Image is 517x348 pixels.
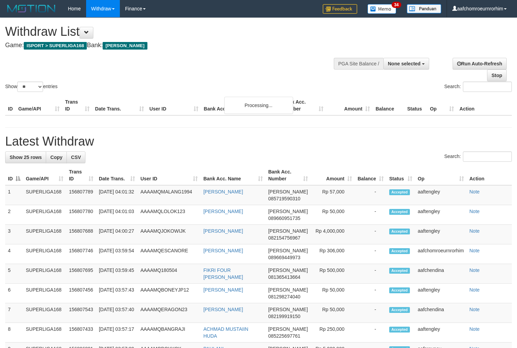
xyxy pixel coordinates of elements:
[311,323,355,342] td: Rp 250,000
[203,189,243,194] a: [PERSON_NAME]
[96,323,138,342] td: [DATE] 03:57:17
[355,244,386,264] td: -
[404,96,427,115] th: Status
[266,166,311,185] th: Bank Acc. Number: activate to sort column ascending
[5,244,23,264] td: 4
[5,151,46,163] a: Show 25 rows
[5,42,338,49] h4: Game: Bank:
[389,248,410,254] span: Accepted
[415,284,467,303] td: aaftengley
[311,225,355,244] td: Rp 4,000,000
[23,323,66,342] td: SUPERLIGA168
[355,225,386,244] td: -
[469,228,480,234] a: Note
[138,303,201,323] td: AAAAMQERAGON23
[355,205,386,225] td: -
[96,264,138,284] td: [DATE] 03:59:45
[138,205,201,225] td: AAAAMQLOLOK123
[268,228,308,234] span: [PERSON_NAME]
[268,326,308,332] span: [PERSON_NAME]
[5,323,23,342] td: 8
[138,244,201,264] td: AAAAMQESCANORE
[66,323,96,342] td: 156807433
[15,96,62,115] th: Game/API
[392,2,401,8] span: 34
[201,96,280,115] th: Bank Acc. Name
[268,189,308,194] span: [PERSON_NAME]
[203,228,243,234] a: [PERSON_NAME]
[469,326,480,332] a: Note
[5,284,23,303] td: 6
[5,166,23,185] th: ID: activate to sort column descending
[24,42,87,50] span: ISPORT > SUPERLIGA168
[203,267,243,280] a: FIKRI FOUR [PERSON_NAME]
[415,264,467,284] td: aafchendina
[5,185,23,205] td: 1
[203,248,243,253] a: [PERSON_NAME]
[96,185,138,205] td: [DATE] 04:01:32
[311,264,355,284] td: Rp 500,000
[66,284,96,303] td: 156807456
[5,135,512,148] h1: Latest Withdraw
[268,235,300,241] span: Copy 082154756967 to clipboard
[66,303,96,323] td: 156807543
[103,42,147,50] span: [PERSON_NAME]
[203,209,243,214] a: [PERSON_NAME]
[388,61,421,66] span: None selected
[427,96,457,115] th: Op
[383,58,429,70] button: None selected
[203,307,243,312] a: [PERSON_NAME]
[389,287,410,293] span: Accepted
[268,333,300,339] span: Copy 085225697761 to clipboard
[203,326,248,339] a: ACHMAD MUSTAIIN HUDA
[368,4,396,14] img: Button%20Memo.svg
[5,205,23,225] td: 2
[46,151,67,163] a: Copy
[5,82,58,92] label: Show entries
[268,267,308,273] span: [PERSON_NAME]
[224,97,293,114] div: Processing...
[453,58,507,70] a: Run Auto-Refresh
[5,96,15,115] th: ID
[66,244,96,264] td: 156807746
[463,82,512,92] input: Search:
[280,96,326,115] th: Bank Acc. Number
[203,287,243,293] a: [PERSON_NAME]
[415,205,467,225] td: aaftengley
[389,209,410,215] span: Accepted
[66,151,85,163] a: CSV
[469,209,480,214] a: Note
[268,248,308,253] span: [PERSON_NAME]
[415,185,467,205] td: aaftengley
[268,294,300,299] span: Copy 081298274040 to clipboard
[96,166,138,185] th: Date Trans.: activate to sort column ascending
[23,205,66,225] td: SUPERLIGA168
[457,96,512,115] th: Action
[407,4,441,13] img: panduan.png
[66,185,96,205] td: 156807789
[415,244,467,264] td: aafchomroeurnrorhim
[355,323,386,342] td: -
[92,96,147,115] th: Date Trans.
[415,166,467,185] th: Op: activate to sort column ascending
[138,185,201,205] td: AAAAMQMALANG1994
[5,225,23,244] td: 3
[326,96,373,115] th: Amount
[23,303,66,323] td: SUPERLIGA168
[138,166,201,185] th: User ID: activate to sort column ascending
[415,323,467,342] td: aaftengley
[23,244,66,264] td: SUPERLIGA168
[355,185,386,205] td: -
[355,284,386,303] td: -
[415,225,467,244] td: aaftengley
[17,82,43,92] select: Showentries
[96,284,138,303] td: [DATE] 03:57:43
[138,323,201,342] td: AAAAMQBANGRAJI
[469,248,480,253] a: Note
[444,151,512,162] label: Search:
[323,4,357,14] img: Feedback.jpg
[355,264,386,284] td: -
[311,284,355,303] td: Rp 50,000
[62,96,92,115] th: Trans ID
[487,70,507,81] a: Stop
